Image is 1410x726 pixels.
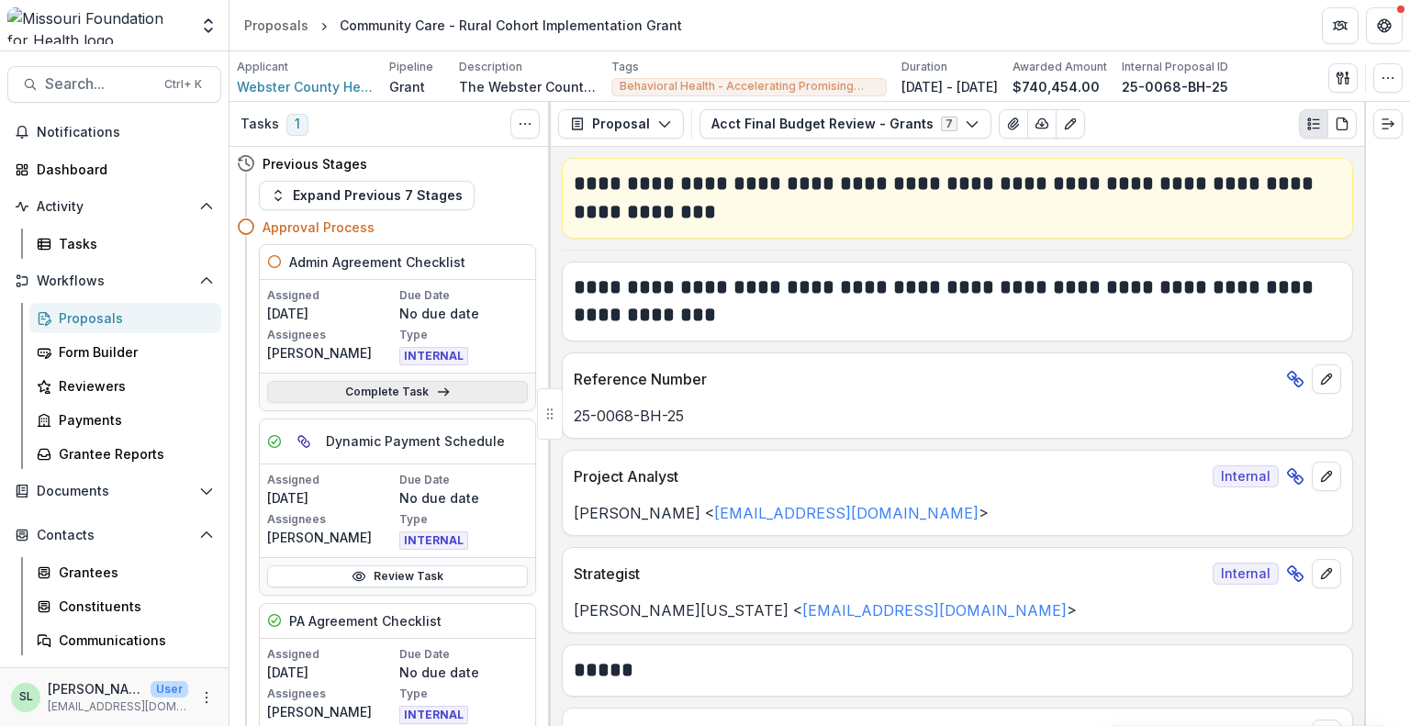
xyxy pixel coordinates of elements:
button: edit [1312,462,1341,491]
p: Description [459,59,522,75]
div: Form Builder [59,342,207,362]
div: Sada Lindsey [19,691,33,703]
a: Grantees [29,557,221,587]
a: Grantee Reports [29,439,221,469]
a: Proposals [29,303,221,333]
div: Proposals [244,16,308,35]
a: Review Task [267,565,528,587]
p: Assigned [267,287,396,304]
button: Acct Final Budget Review - Grants7 [699,109,991,139]
button: Open Documents [7,476,221,506]
button: Open Activity [7,192,221,221]
p: Assigned [267,646,396,663]
p: Due Date [399,287,528,304]
p: Type [399,511,528,528]
p: 25-0068-BH-25 [1122,77,1228,96]
button: Open Data & Reporting [7,663,221,692]
button: Open Workflows [7,266,221,296]
p: Grant [389,77,425,96]
button: edit [1312,364,1341,394]
div: Community Care - Rural Cohort Implementation Grant [340,16,682,35]
div: Reviewers [59,376,207,396]
h4: Approval Process [263,218,375,237]
span: Internal [1213,563,1279,585]
p: Assignees [267,327,396,343]
a: Constituents [29,591,221,621]
a: Proposals [237,12,316,39]
span: Search... [45,75,153,93]
div: Ctrl + K [161,74,206,95]
span: INTERNAL [399,706,468,724]
span: Internal [1213,465,1279,487]
p: [DATE] [267,488,396,508]
span: Behavioral Health - Accelerating Promising Practices [620,80,878,93]
p: Pipeline [389,59,433,75]
nav: breadcrumb [237,12,689,39]
p: [DATE] [267,304,396,323]
a: Communications [29,625,221,655]
button: Notifications [7,117,221,147]
button: More [196,687,218,709]
a: Complete Task [267,381,528,403]
p: Reference Number [574,368,1279,390]
button: Open Contacts [7,520,221,550]
p: [PERSON_NAME][US_STATE] < > [574,599,1341,621]
p: Duration [901,59,947,75]
p: Internal Proposal ID [1122,59,1228,75]
p: Assignees [267,686,396,702]
h4: Previous Stages [263,154,367,173]
p: No due date [399,663,528,682]
p: Awarded Amount [1013,59,1107,75]
div: Communications [59,631,207,650]
p: Applicant [237,59,288,75]
div: Payments [59,410,207,430]
div: Dashboard [37,160,207,179]
h3: Tasks [241,117,279,132]
div: Tasks [59,234,207,253]
a: Payments [29,405,221,435]
div: Grantee Reports [59,444,207,464]
p: Due Date [399,646,528,663]
p: Strategist [574,563,1205,585]
span: Workflows [37,274,192,289]
button: PDF view [1327,109,1357,139]
p: 25-0068-BH-25 [574,405,1341,427]
div: Proposals [59,308,207,328]
button: View Attached Files [999,109,1028,139]
p: No due date [399,488,528,508]
div: Grantees [59,563,207,582]
h5: Admin Agreement Checklist [289,252,465,272]
a: Dashboard [7,154,221,184]
p: $740,454.00 [1013,77,1100,96]
p: [PERSON_NAME] [267,343,396,363]
button: Proposal [558,109,684,139]
p: Assignees [267,511,396,528]
span: Documents [37,484,192,499]
p: Due Date [399,472,528,488]
button: Toggle View Cancelled Tasks [510,109,540,139]
button: Open entity switcher [196,7,221,44]
h5: PA Agreement Checklist [289,611,442,631]
a: Webster County Health Unit [237,77,375,96]
p: [PERSON_NAME] [48,679,143,698]
button: View dependent tasks [289,427,319,456]
p: Project Analyst [574,465,1205,487]
button: Get Help [1366,7,1403,44]
p: [DATE] - [DATE] [901,77,998,96]
img: Missouri Foundation for Health logo [7,7,188,44]
p: [EMAIL_ADDRESS][DOMAIN_NAME] [48,698,188,715]
p: User [151,681,188,698]
p: Tags [611,59,639,75]
p: Type [399,327,528,343]
span: Contacts [37,528,192,543]
button: Search... [7,66,221,103]
p: [DATE] [267,663,396,682]
p: [PERSON_NAME] [267,528,396,547]
p: [PERSON_NAME] [267,702,396,721]
button: Expand Previous 7 Stages [259,181,475,210]
a: [EMAIL_ADDRESS][DOMAIN_NAME] [714,504,979,522]
p: No due date [399,304,528,323]
span: 1 [286,114,308,136]
p: Assigned [267,472,396,488]
a: Form Builder [29,337,221,367]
